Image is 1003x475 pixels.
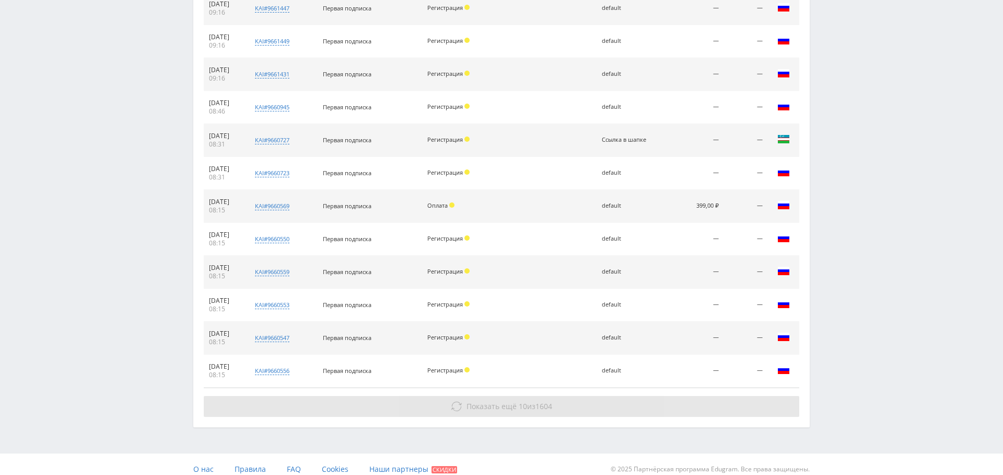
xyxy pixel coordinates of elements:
[464,268,470,274] span: Холд
[602,169,649,176] div: default
[519,401,527,411] span: 10
[602,202,649,209] div: default
[777,1,790,14] img: rus.png
[724,124,768,157] td: —
[204,396,799,417] button: Показать ещё 10из1604
[602,235,649,242] div: default
[427,4,463,12] span: Регистрация
[724,190,768,223] td: —
[724,91,768,124] td: —
[235,464,266,474] span: Правила
[602,104,649,110] div: default
[724,223,768,256] td: —
[777,67,790,80] img: rus.png
[464,367,470,372] span: Холд
[724,157,768,190] td: —
[209,33,240,41] div: [DATE]
[255,235,289,243] div: kai#9660550
[323,4,371,12] span: Первая подписка
[209,239,240,247] div: 08:15
[193,464,214,474] span: О нас
[724,322,768,355] td: —
[255,136,289,144] div: kai#9660727
[323,37,371,45] span: Первая подписка
[466,401,517,411] span: Показать ещё
[724,256,768,289] td: —
[209,107,240,116] div: 08:46
[670,190,724,223] td: 399,00 ₽
[209,231,240,239] div: [DATE]
[209,206,240,214] div: 08:15
[369,464,428,474] span: Наши партнеры
[255,301,289,309] div: kai#9660553
[323,169,371,177] span: Первая подписка
[777,133,790,145] img: uzb.png
[602,268,649,275] div: default
[777,34,790,47] img: rus.png
[602,38,649,44] div: default
[670,322,724,355] td: —
[464,5,470,10] span: Холд
[427,267,463,275] span: Регистрация
[427,37,463,44] span: Регистрация
[777,298,790,310] img: rus.png
[209,66,240,74] div: [DATE]
[449,202,454,208] span: Холд
[427,234,463,242] span: Регистрация
[209,371,240,379] div: 08:15
[670,58,724,91] td: —
[777,166,790,178] img: rus.png
[427,103,463,110] span: Регистрация
[724,58,768,91] td: —
[670,91,724,124] td: —
[323,235,371,243] span: Первая подписка
[209,165,240,173] div: [DATE]
[724,25,768,58] td: —
[209,140,240,149] div: 08:31
[255,202,289,210] div: kai#9660569
[209,99,240,107] div: [DATE]
[464,301,470,307] span: Холд
[464,235,470,241] span: Холд
[777,364,790,376] img: rus.png
[602,71,649,77] div: default
[464,137,470,142] span: Холд
[602,367,649,374] div: default
[209,272,240,280] div: 08:15
[427,366,463,374] span: Регистрация
[464,334,470,340] span: Холд
[431,466,457,473] span: Скидки
[255,4,289,13] div: kai#9661447
[777,331,790,343] img: rus.png
[427,168,463,176] span: Регистрация
[602,5,649,12] div: default
[323,367,371,375] span: Первая подписка
[255,103,289,111] div: kai#9660945
[255,70,289,78] div: kai#9661431
[323,268,371,276] span: Первая подписка
[209,198,240,206] div: [DATE]
[209,297,240,305] div: [DATE]
[670,256,724,289] td: —
[209,330,240,338] div: [DATE]
[670,25,724,58] td: —
[322,464,348,474] span: Cookies
[670,157,724,190] td: —
[464,38,470,43] span: Холд
[602,334,649,341] div: default
[602,301,649,308] div: default
[209,338,240,346] div: 08:15
[777,265,790,277] img: rus.png
[724,289,768,322] td: —
[777,100,790,112] img: rus.png
[466,401,552,411] span: из
[209,132,240,140] div: [DATE]
[427,135,463,143] span: Регистрация
[323,70,371,78] span: Первая подписка
[535,401,552,411] span: 1604
[777,232,790,244] img: rus.png
[255,334,289,342] div: kai#9660547
[670,223,724,256] td: —
[464,71,470,76] span: Холд
[255,268,289,276] div: kai#9660559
